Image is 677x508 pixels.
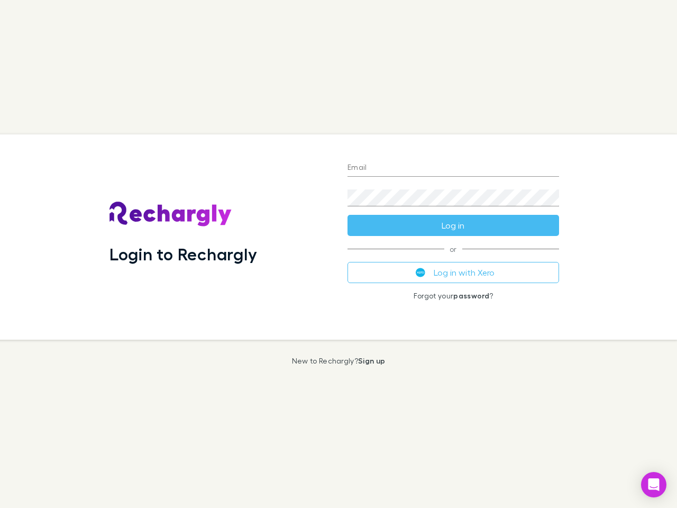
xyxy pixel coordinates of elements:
p: New to Rechargly? [292,357,386,365]
img: Xero's logo [416,268,425,277]
div: Open Intercom Messenger [641,472,666,497]
a: password [453,291,489,300]
img: Rechargly's Logo [109,202,232,227]
button: Log in [347,215,559,236]
p: Forgot your ? [347,292,559,300]
a: Sign up [358,356,385,365]
button: Log in with Xero [347,262,559,283]
h1: Login to Rechargly [109,244,257,264]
